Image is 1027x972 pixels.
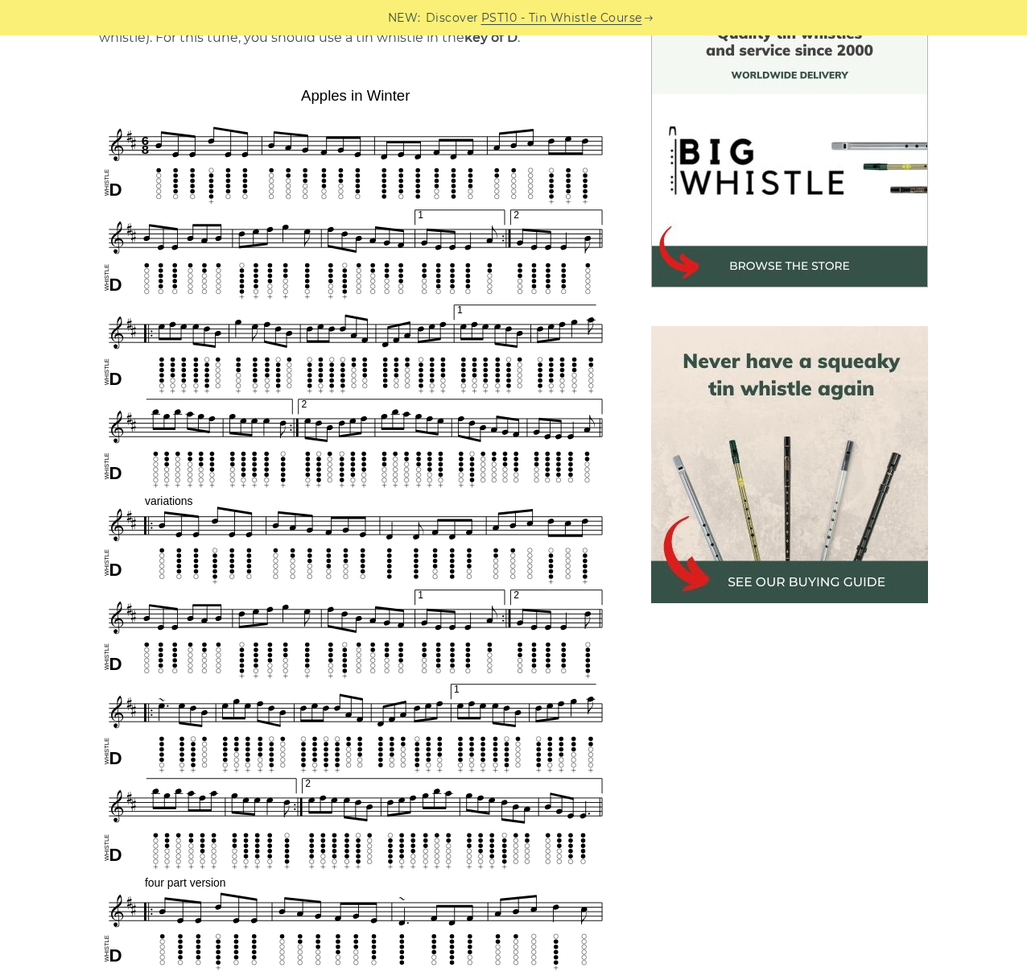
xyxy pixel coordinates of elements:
img: tin whistle buying guide [651,326,928,603]
span: NEW: [388,9,421,27]
strong: key of D [464,30,518,45]
a: PST10 - Tin Whistle Course [481,9,642,27]
span: Discover [426,9,479,27]
img: BigWhistle Tin Whistle Store [651,10,928,287]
